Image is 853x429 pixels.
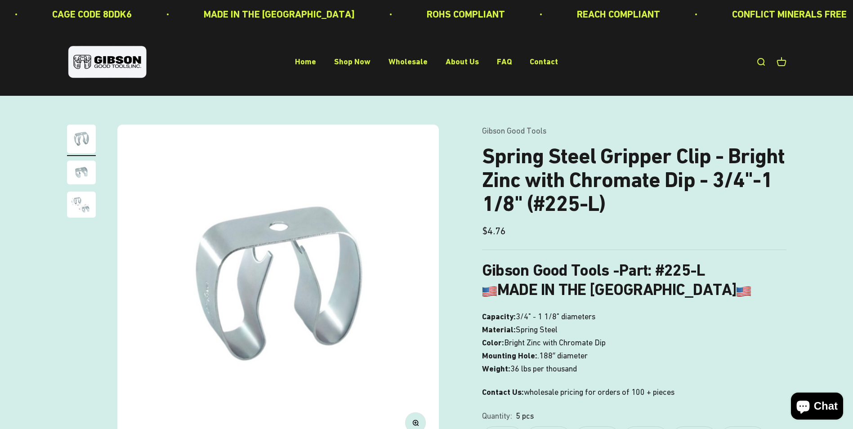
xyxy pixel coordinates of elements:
[497,57,512,67] a: FAQ
[482,310,786,375] p: 3/4" - 1 1/8" diameters
[516,323,558,336] span: Spring Steel
[482,144,786,215] h1: Spring Steel Gripper Clip - Bright Zinc with Chromate Dip - 3/4"-1 1/8" (#225-L)
[482,410,512,423] legend: Quantity:
[67,125,96,156] button: Go to item 1
[648,261,705,280] b: : #225-L
[482,126,546,135] a: Gibson Good Tools
[482,280,751,299] b: MADE IN THE [GEOGRAPHIC_DATA]
[446,57,479,67] a: About Us
[52,6,132,22] p: CAGE CODE 8DDK6
[482,386,786,399] p: wholesale pricing for orders of 100 + pieces
[67,161,96,184] img: close up of a spring steel gripper clip, tool clip, durable, secure holding, Excellent corrosion ...
[67,192,96,220] button: Go to item 3
[619,261,648,280] span: Part
[67,192,96,218] img: close up of a spring steel gripper clip, tool clip, durable, secure holding, Excellent corrosion ...
[530,57,558,67] a: Contact
[482,338,504,347] b: Color:
[504,336,606,349] span: Bright Zinc with Chromate Dip
[482,312,516,321] b: Capacity:
[427,6,505,22] p: ROHS COMPLIANT
[577,6,660,22] p: REACH COMPLIANT
[482,325,516,334] b: Material:
[204,6,355,22] p: MADE IN THE [GEOGRAPHIC_DATA]
[516,410,534,423] variant-option-value: 5 pcs
[482,364,510,373] b: Weight:
[510,362,577,375] span: 36 lbs per thousand
[389,57,428,67] a: Wholesale
[482,261,648,280] b: Gibson Good Tools -
[482,351,537,360] b: Mounting Hole:
[482,387,524,397] strong: Contact Us:
[482,223,506,239] sale-price: $4.76
[732,6,847,22] p: CONFLICT MINERALS FREE
[67,161,96,187] button: Go to item 2
[295,57,316,67] a: Home
[788,393,846,422] inbox-online-store-chat: Shopify online store chat
[537,349,588,362] span: .188″ diameter
[334,57,371,67] a: Shop Now
[67,125,96,153] img: Gripper clip, made & shipped from the USA!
